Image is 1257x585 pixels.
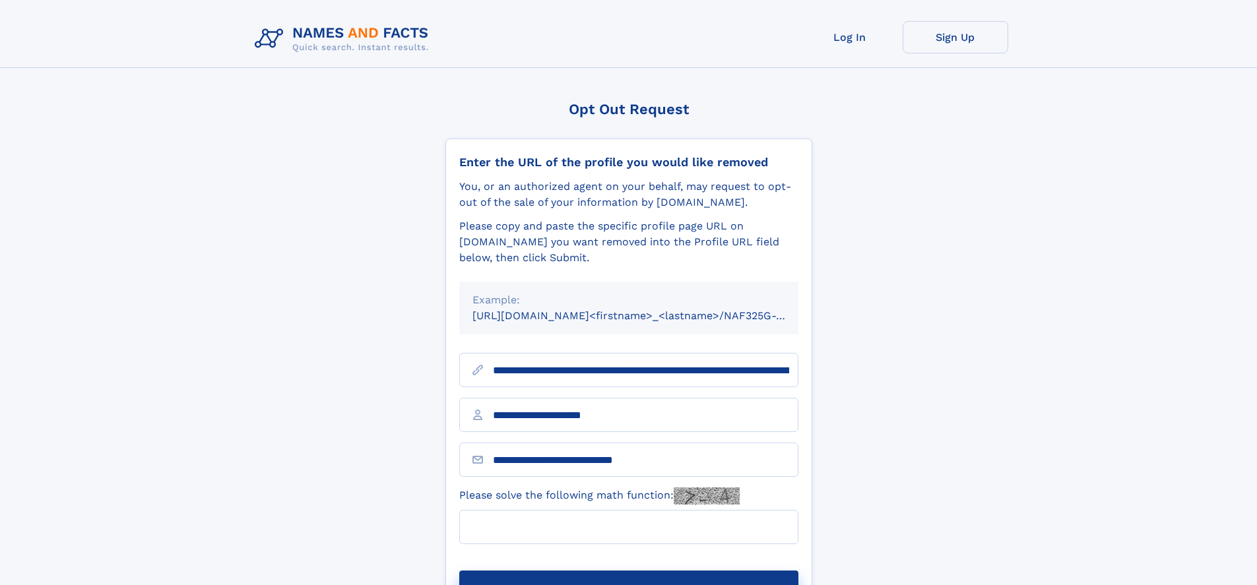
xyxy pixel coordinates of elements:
div: Please copy and paste the specific profile page URL on [DOMAIN_NAME] you want removed into the Pr... [459,218,798,266]
a: Log In [797,21,903,53]
label: Please solve the following math function: [459,487,740,505]
div: You, or an authorized agent on your behalf, may request to opt-out of the sale of your informatio... [459,179,798,210]
div: Example: [472,292,785,308]
div: Opt Out Request [445,101,812,117]
small: [URL][DOMAIN_NAME]<firstname>_<lastname>/NAF325G-xxxxxxxx [472,309,823,322]
a: Sign Up [903,21,1008,53]
img: Logo Names and Facts [249,21,439,57]
div: Enter the URL of the profile you would like removed [459,155,798,169]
